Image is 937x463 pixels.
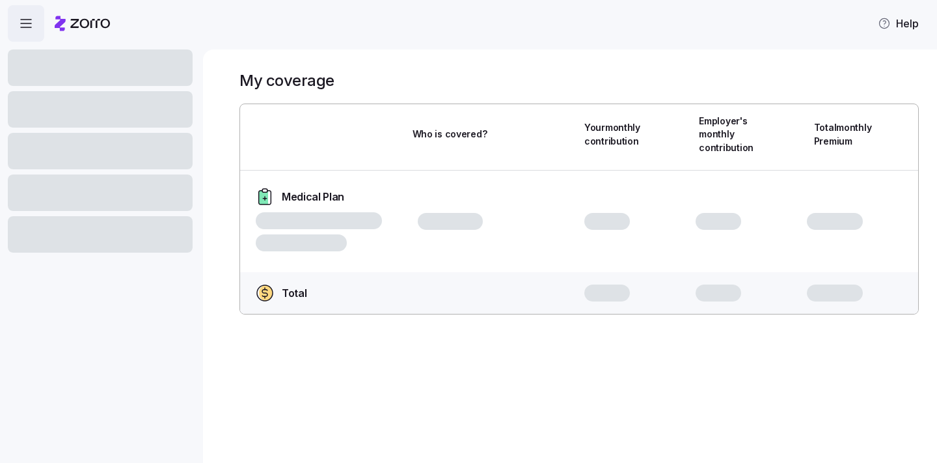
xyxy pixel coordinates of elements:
[867,10,929,36] button: Help
[814,121,872,148] span: Total monthly Premium
[584,121,640,148] span: Your monthly contribution
[282,189,344,205] span: Medical Plan
[699,115,754,154] span: Employer's monthly contribution
[282,285,306,302] span: Total
[413,128,487,141] span: Who is covered?
[878,16,919,31] span: Help
[239,70,334,91] h1: My coverage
